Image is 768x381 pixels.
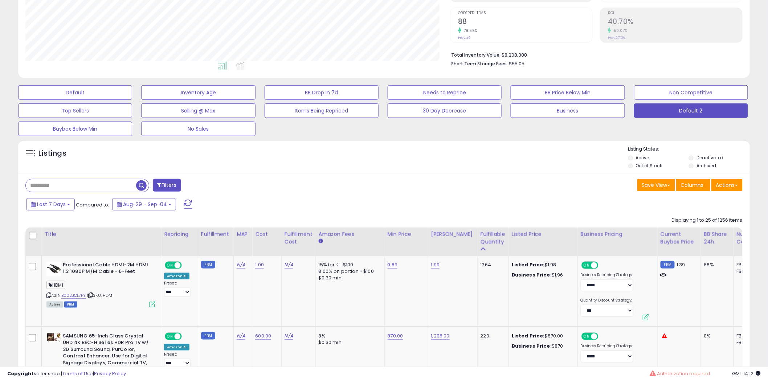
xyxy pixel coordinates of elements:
div: [PERSON_NAME] [431,230,474,238]
div: FBM: 7 [737,339,761,346]
h2: 40.70% [608,17,742,27]
span: All listings currently available for purchase on Amazon [46,302,63,308]
a: 1.00 [255,261,264,269]
button: Columns [676,179,710,191]
div: 68% [704,262,728,268]
button: No Sales [141,122,255,136]
div: FBM: 2 [737,268,761,275]
p: Listing States: [628,146,750,153]
span: Aug-29 - Sep-04 [123,201,167,208]
img: 31VwIsRG0uL._SL40_.jpg [46,262,61,276]
div: Fulfillment Cost [285,230,312,246]
a: 600.00 [255,332,271,340]
a: Terms of Use [62,370,93,377]
span: ON [582,262,591,268]
h2: 88 [458,17,592,27]
b: Short Term Storage Fees: [451,61,508,67]
button: Aug-29 - Sep-04 [112,198,176,210]
div: Amazon AI [164,273,189,279]
span: Columns [681,181,704,189]
div: $870 [512,343,572,349]
span: OFF [597,333,609,339]
div: Displaying 1 to 25 of 1256 items [672,217,743,224]
button: Top Sellers [18,103,132,118]
button: Default 2 [634,103,748,118]
small: Prev: 27.12% [608,36,625,40]
span: 2025-09-12 14:12 GMT [732,370,761,377]
div: Amazon Fees [319,230,381,238]
b: Professional Cable HDMI-2M HDMI 1.3 1080P M/M Cable - 6-Feet [63,262,151,277]
img: 419xDgWbjtL._SL40_.jpg [46,333,61,343]
div: 8.00% on portion > $100 [319,268,379,275]
span: ON [166,262,175,268]
div: MAP [237,230,249,238]
div: Preset: [164,281,192,297]
small: Prev: 49 [458,36,471,40]
label: Active [636,155,649,161]
span: ON [166,333,175,339]
div: seller snap | | [7,370,126,377]
b: Listed Price: [512,261,545,268]
div: 1364 [481,262,503,268]
small: Amazon Fees. [319,238,323,245]
strong: Copyright [7,370,34,377]
div: Preset: [164,352,192,368]
span: $55.05 [509,60,524,67]
span: | SKU: HDMI [87,292,114,298]
label: Quantity Discount Strategy: [581,298,633,303]
button: BB Price Below Min [511,85,625,100]
b: Business Price: [512,271,552,278]
label: Archived [696,163,716,169]
button: Business [511,103,625,118]
div: 220 [481,333,503,339]
button: Default [18,85,132,100]
span: FBM [64,302,77,308]
div: Fulfillable Quantity [481,230,506,246]
div: Min Price [388,230,425,238]
span: OFF [181,262,192,268]
div: Listed Price [512,230,575,238]
div: $1.96 [512,272,572,278]
span: Ordered Items [458,11,592,15]
a: N/A [237,261,245,269]
small: FBM [661,261,675,269]
b: Business Price: [512,343,552,349]
label: Business Repricing Strategy: [581,273,633,278]
a: B002JCL7FY [61,292,86,299]
b: Total Inventory Value: [451,52,501,58]
div: $0.30 min [319,275,379,281]
div: BB Share 24h. [704,230,731,246]
span: ON [582,333,591,339]
button: Items Being Repriced [265,103,379,118]
button: Save View [637,179,675,191]
a: 1,295.00 [431,332,450,340]
div: Num of Comp. [737,230,763,246]
div: Fulfillment [201,230,230,238]
b: Listed Price: [512,332,545,339]
small: 50.07% [611,28,628,33]
div: 0% [704,333,728,339]
button: Actions [711,179,743,191]
label: Business Repricing Strategy: [581,344,633,349]
span: OFF [181,333,192,339]
a: N/A [285,332,293,340]
a: Privacy Policy [94,370,126,377]
button: BB Drop in 7d [265,85,379,100]
li: $8,208,388 [451,50,737,59]
span: 1.39 [677,261,685,268]
h5: Listings [38,148,66,159]
div: Repricing [164,230,195,238]
a: 870.00 [388,332,403,340]
a: 0.89 [388,261,398,269]
div: 8% [319,333,379,339]
button: Filters [153,179,181,192]
span: OFF [597,262,609,268]
span: Last 7 Days [37,201,66,208]
a: N/A [237,332,245,340]
div: ASIN: [46,262,155,307]
button: Non Competitive [634,85,748,100]
div: 15% for <= $100 [319,262,379,268]
div: Current Buybox Price [661,230,698,246]
label: Deactivated [696,155,724,161]
div: Cost [255,230,278,238]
